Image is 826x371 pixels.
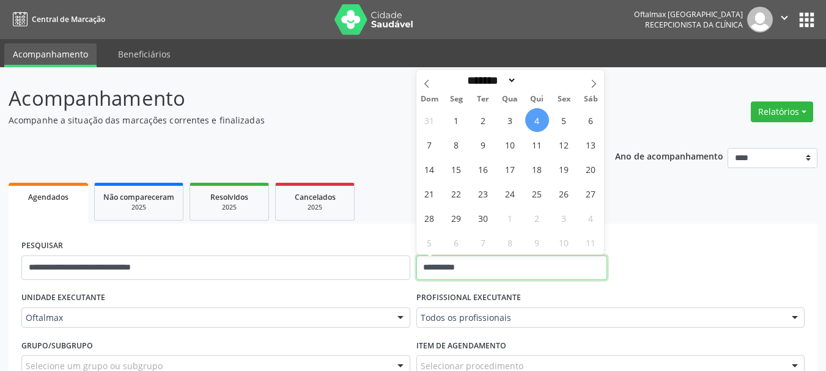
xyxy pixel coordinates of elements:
span: Setembro 1, 2025 [444,108,468,132]
span: Setembro 10, 2025 [498,133,522,156]
span: Setembro 18, 2025 [525,157,549,181]
button: apps [796,9,817,31]
span: Outubro 1, 2025 [498,206,522,230]
span: Todos os profissionais [421,312,780,324]
span: Setembro 9, 2025 [471,133,495,156]
a: Central de Marcação [9,9,105,29]
span: Setembro 13, 2025 [579,133,603,156]
span: Outubro 11, 2025 [579,230,603,254]
label: Item de agendamento [416,336,506,355]
span: Agosto 31, 2025 [418,108,441,132]
span: Sex [550,95,577,103]
span: Setembro 5, 2025 [552,108,576,132]
span: Recepcionista da clínica [645,20,743,30]
span: Setembro 8, 2025 [444,133,468,156]
span: Não compareceram [103,192,174,202]
span: Setembro 7, 2025 [418,133,441,156]
span: Central de Marcação [32,14,105,24]
span: Outubro 2, 2025 [525,206,549,230]
span: Setembro 20, 2025 [579,157,603,181]
span: Outubro 5, 2025 [418,230,441,254]
span: Setembro 27, 2025 [579,182,603,205]
span: Outubro 9, 2025 [525,230,549,254]
span: Setembro 11, 2025 [525,133,549,156]
div: 2025 [199,203,260,212]
span: Setembro 30, 2025 [471,206,495,230]
button:  [773,7,796,32]
span: Setembro 19, 2025 [552,157,576,181]
div: Oftalmax [GEOGRAPHIC_DATA] [634,9,743,20]
span: Setembro 26, 2025 [552,182,576,205]
span: Dom [416,95,443,103]
span: Cancelados [295,192,336,202]
div: 2025 [103,203,174,212]
span: Resolvidos [210,192,248,202]
span: Agendados [28,192,68,202]
button: Relatórios [751,101,813,122]
label: PROFISSIONAL EXECUTANTE [416,288,521,307]
span: Setembro 29, 2025 [444,206,468,230]
a: Acompanhamento [4,43,97,67]
span: Setembro 15, 2025 [444,157,468,181]
p: Acompanhamento [9,83,575,114]
span: Setembro 17, 2025 [498,157,522,181]
span: Outubro 10, 2025 [552,230,576,254]
label: Grupo/Subgrupo [21,336,93,355]
span: Setembro 6, 2025 [579,108,603,132]
span: Seg [443,95,470,103]
span: Setembro 3, 2025 [498,108,522,132]
p: Acompanhe a situação das marcações correntes e finalizadas [9,114,575,127]
span: Outubro 6, 2025 [444,230,468,254]
span: Setembro 25, 2025 [525,182,549,205]
span: Qua [496,95,523,103]
span: Ter [470,95,496,103]
label: UNIDADE EXECUTANTE [21,288,105,307]
span: Setembro 21, 2025 [418,182,441,205]
span: Qui [523,95,550,103]
label: PESQUISAR [21,237,63,255]
span: Setembro 28, 2025 [418,206,441,230]
span: Setembro 4, 2025 [525,108,549,132]
i:  [778,11,791,24]
span: Outubro 7, 2025 [471,230,495,254]
img: img [747,7,773,32]
input: Year [517,74,557,87]
a: Beneficiários [109,43,179,65]
span: Oftalmax [26,312,385,324]
span: Setembro 2, 2025 [471,108,495,132]
span: Setembro 14, 2025 [418,157,441,181]
span: Sáb [577,95,604,103]
div: 2025 [284,203,345,212]
span: Setembro 12, 2025 [552,133,576,156]
span: Outubro 8, 2025 [498,230,522,254]
select: Month [463,74,517,87]
span: Setembro 16, 2025 [471,157,495,181]
span: Setembro 23, 2025 [471,182,495,205]
span: Setembro 24, 2025 [498,182,522,205]
span: Setembro 22, 2025 [444,182,468,205]
span: Outubro 4, 2025 [579,206,603,230]
span: Outubro 3, 2025 [552,206,576,230]
p: Ano de acompanhamento [615,148,723,163]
